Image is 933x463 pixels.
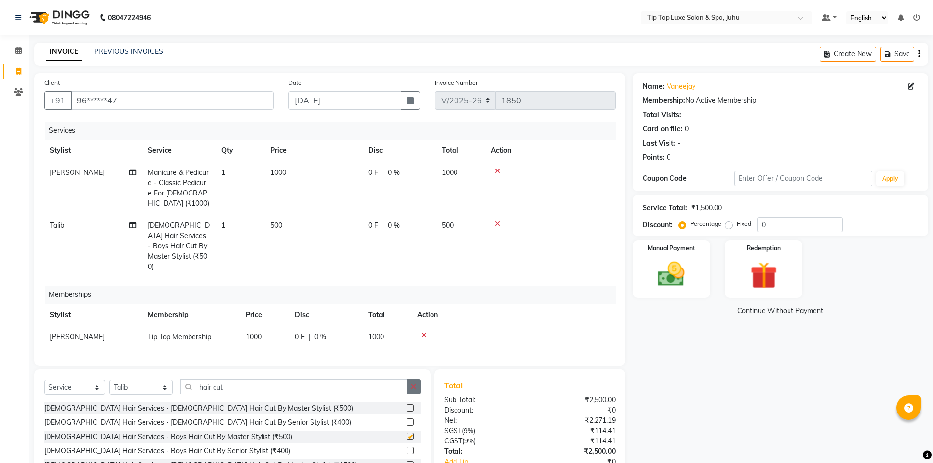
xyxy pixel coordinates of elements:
label: Invoice Number [435,78,478,87]
span: 1000 [270,168,286,177]
div: - [677,138,680,148]
button: +91 [44,91,72,110]
div: Total Visits: [643,110,681,120]
th: Membership [142,304,240,326]
div: ( ) [437,426,530,436]
div: [DEMOGRAPHIC_DATA] Hair Services - Boys Hair Cut By Senior Stylist (₹400) [44,446,290,456]
label: Percentage [690,219,721,228]
a: INVOICE [46,43,82,61]
div: Memberships [45,286,623,304]
span: 0 % [388,168,400,178]
div: [DEMOGRAPHIC_DATA] Hair Services - [DEMOGRAPHIC_DATA] Hair Cut By Senior Stylist (₹400) [44,417,351,428]
span: 1000 [442,168,457,177]
span: 0 F [295,332,305,342]
a: PREVIOUS INVOICES [94,47,163,56]
span: 500 [270,221,282,230]
th: Action [485,140,616,162]
span: 0 F [368,220,378,231]
div: Coupon Code [643,173,735,184]
span: 1000 [368,332,384,341]
div: [DEMOGRAPHIC_DATA] Hair Services - [DEMOGRAPHIC_DATA] Hair Cut By Master Stylist (₹500) [44,403,353,414]
div: Service Total: [643,203,687,213]
div: Net: [437,415,530,426]
div: ( ) [437,436,530,446]
span: | [382,168,384,178]
div: ₹2,271.19 [530,415,623,426]
div: No Active Membership [643,96,918,106]
div: Name: [643,81,665,92]
img: logo [25,4,92,31]
button: Apply [876,171,904,186]
div: Total: [437,446,530,457]
div: 0 [667,152,670,163]
div: Discount: [643,220,673,230]
input: Enter Offer / Coupon Code [734,171,872,186]
span: 1 [221,221,225,230]
th: Stylist [44,304,142,326]
th: Total [436,140,485,162]
span: 1000 [246,332,262,341]
span: 9% [464,437,474,445]
th: Action [411,304,616,326]
span: 500 [442,221,454,230]
div: ₹114.41 [530,436,623,446]
label: Date [288,78,302,87]
div: ₹114.41 [530,426,623,436]
th: Price [240,304,289,326]
th: Stylist [44,140,142,162]
span: Manicure & Pedicure - Classic Pedicure For [DEMOGRAPHIC_DATA] (₹1000) [148,168,209,208]
span: | [382,220,384,231]
input: Search by Name/Mobile/Email/Code [71,91,274,110]
span: Tip Top Membership [148,332,211,341]
span: Total [444,380,467,390]
div: ₹0 [530,405,623,415]
span: 0 % [388,220,400,231]
img: _cash.svg [649,259,693,290]
div: Discount: [437,405,530,415]
span: SGST [444,426,462,435]
input: Search or Scan [180,379,407,394]
div: Services [45,122,623,140]
div: Points: [643,152,665,163]
button: Create New [820,47,876,62]
span: CGST [444,437,462,445]
label: Fixed [737,219,751,228]
th: Price [264,140,362,162]
span: 9% [464,427,473,435]
label: Client [44,78,60,87]
div: ₹2,500.00 [530,395,623,405]
div: Last Visit: [643,138,675,148]
span: [PERSON_NAME] [50,332,105,341]
span: | [309,332,311,342]
span: 1 [221,168,225,177]
label: Manual Payment [648,244,695,253]
span: [PERSON_NAME] [50,168,105,177]
button: Save [880,47,914,62]
div: Sub Total: [437,395,530,405]
th: Service [142,140,215,162]
div: ₹1,500.00 [691,203,722,213]
span: 0 F [368,168,378,178]
span: Talib [50,221,64,230]
div: 0 [685,124,689,134]
span: [DEMOGRAPHIC_DATA] Hair Services - Boys Hair Cut By Master Stylist (₹500) [148,221,210,271]
div: ₹2,500.00 [530,446,623,457]
th: Disc [289,304,362,326]
div: Membership: [643,96,685,106]
a: Vaneejay [667,81,695,92]
th: Qty [215,140,264,162]
b: 08047224946 [108,4,151,31]
img: _gift.svg [742,259,786,292]
a: Continue Without Payment [635,306,926,316]
th: Total [362,304,411,326]
label: Redemption [747,244,781,253]
div: Card on file: [643,124,683,134]
span: 0 % [314,332,326,342]
div: [DEMOGRAPHIC_DATA] Hair Services - Boys Hair Cut By Master Stylist (₹500) [44,432,292,442]
th: Disc [362,140,436,162]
